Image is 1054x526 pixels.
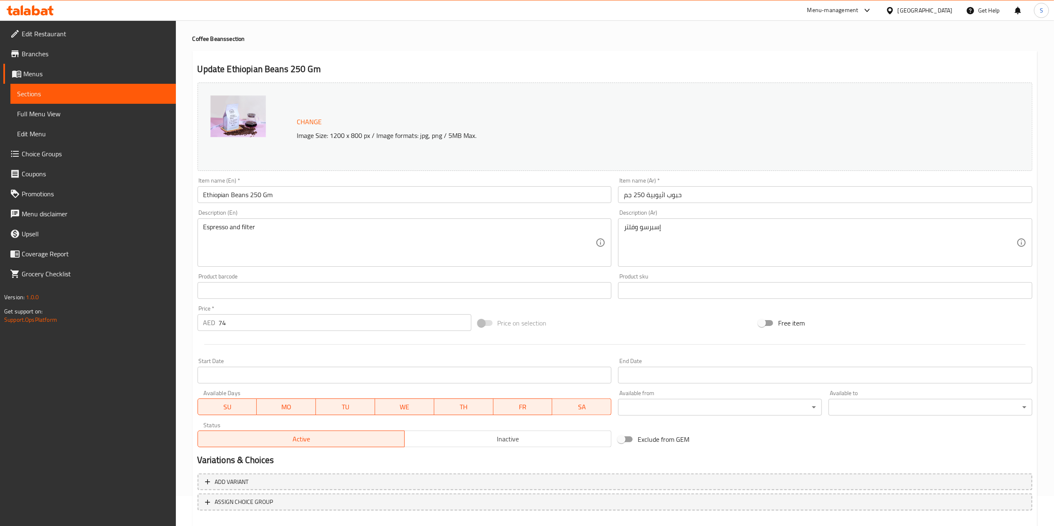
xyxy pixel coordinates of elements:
[203,318,215,328] p: AED
[215,497,273,507] span: ASSIGN CHOICE GROUP
[552,398,611,415] button: SA
[3,204,176,224] a: Menu disclaimer
[378,401,431,413] span: WE
[493,398,553,415] button: FR
[17,89,169,99] span: Sections
[26,292,39,303] span: 1.0.0
[198,398,257,415] button: SU
[3,24,176,44] a: Edit Restaurant
[316,398,375,415] button: TU
[3,44,176,64] a: Branches
[10,84,176,104] a: Sections
[210,95,266,137] img: mmw_638891305171238034
[203,223,596,263] textarea: Espresso and filter
[297,116,322,128] span: Change
[3,144,176,164] a: Choice Groups
[22,29,169,39] span: Edit Restaurant
[193,35,1037,43] h4: Coffee Beans section
[22,249,169,259] span: Coverage Report
[898,6,953,15] div: [GEOGRAPHIC_DATA]
[10,124,176,144] a: Edit Menu
[3,164,176,184] a: Coupons
[807,5,859,15] div: Menu-management
[17,129,169,139] span: Edit Menu
[638,434,689,444] span: Exclude from GEM
[404,431,611,447] button: Inactive
[294,130,901,140] p: Image Size: 1200 x 800 px / Image formats: jpg, png / 5MB Max.
[618,282,1032,299] input: Please enter product sku
[22,169,169,179] span: Coupons
[4,306,43,317] span: Get support on:
[17,109,169,119] span: Full Menu View
[3,264,176,284] a: Grocery Checklist
[219,314,471,331] input: Please enter price
[438,401,490,413] span: TH
[22,229,169,239] span: Upsell
[198,493,1032,511] button: ASSIGN CHOICE GROUP
[201,433,401,445] span: Active
[4,292,25,303] span: Version:
[22,149,169,159] span: Choice Groups
[198,431,405,447] button: Active
[22,269,169,279] span: Grocery Checklist
[22,209,169,219] span: Menu disclaimer
[778,318,805,328] span: Free item
[3,224,176,244] a: Upsell
[829,399,1032,416] div: ​
[198,282,612,299] input: Please enter product barcode
[198,473,1032,491] button: Add variant
[498,318,547,328] span: Price on selection
[556,401,608,413] span: SA
[260,401,313,413] span: MO
[375,398,434,415] button: WE
[3,64,176,84] a: Menus
[497,401,549,413] span: FR
[22,189,169,199] span: Promotions
[23,69,169,79] span: Menus
[319,401,372,413] span: TU
[618,399,822,416] div: ​
[257,398,316,415] button: MO
[618,186,1032,203] input: Enter name Ar
[3,184,176,204] a: Promotions
[3,244,176,264] a: Coverage Report
[215,477,249,487] span: Add variant
[10,104,176,124] a: Full Menu View
[4,314,57,325] a: Support.OpsPlatform
[22,49,169,59] span: Branches
[198,454,1032,466] h2: Variations & Choices
[1040,6,1043,15] span: S
[198,186,612,203] input: Enter name En
[201,401,254,413] span: SU
[624,223,1016,263] textarea: إسبرسو وفلتر
[198,63,1032,75] h2: Update Ethiopian Beans 250 Gm
[408,433,608,445] span: Inactive
[294,113,325,130] button: Change
[434,398,493,415] button: TH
